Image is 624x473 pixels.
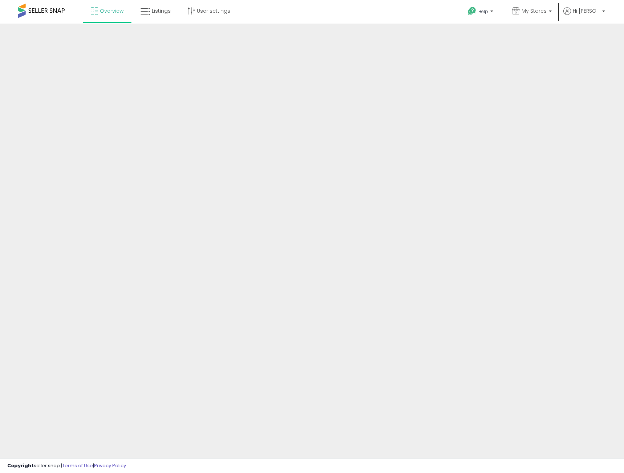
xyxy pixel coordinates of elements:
[462,1,501,24] a: Help
[522,7,547,15] span: My Stores
[467,7,477,16] i: Get Help
[573,7,600,15] span: Hi [PERSON_NAME]
[152,7,171,15] span: Listings
[478,8,488,15] span: Help
[100,7,123,15] span: Overview
[563,7,605,24] a: Hi [PERSON_NAME]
